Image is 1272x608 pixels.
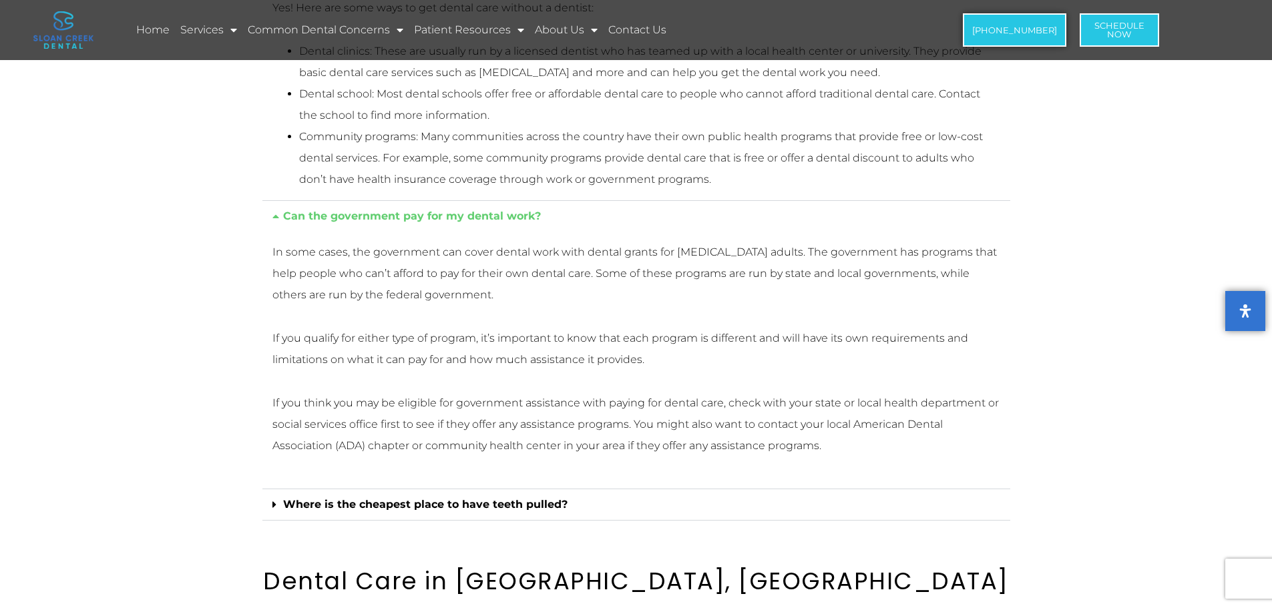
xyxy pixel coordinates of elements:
[246,15,405,45] a: Common Dental Concerns
[272,242,1000,306] p: In some cases, the government can cover dental work with dental grants for [MEDICAL_DATA] adults....
[299,83,1000,126] li: Dental school: Most dental schools offer free or affordable dental care to people who cannot affo...
[262,567,1010,595] h2: Dental Care in [GEOGRAPHIC_DATA], [GEOGRAPHIC_DATA]
[1225,291,1265,331] button: Open Accessibility Panel
[178,15,239,45] a: Services
[1094,21,1144,39] span: Schedule Now
[972,26,1057,35] span: [PHONE_NUMBER]
[283,210,541,222] a: Can the government pay for my dental work?
[299,126,1000,190] li: Community programs: Many communities across the country have their own public health programs tha...
[33,11,93,49] img: logo
[606,15,668,45] a: Contact Us
[963,13,1066,47] a: [PHONE_NUMBER]
[1080,13,1159,47] a: ScheduleNow
[262,232,1010,489] div: Can the government pay for my dental work?
[262,201,1010,232] div: Can the government pay for my dental work?
[299,41,1000,83] li: Dental clinics: These are usually run by a licensed dentist who has teamed up with a local health...
[272,328,1000,370] p: If you qualify for either type of program, it’s important to know that each program is different ...
[134,15,875,45] nav: Menu
[283,498,568,511] a: Where is the cheapest place to have teeth pulled?
[412,15,526,45] a: Patient Resources
[134,15,172,45] a: Home
[272,392,1000,457] p: If you think you may be eligible for government assistance with paying for dental care, check wit...
[262,489,1010,521] div: Where is the cheapest place to have teeth pulled?
[533,15,600,45] a: About Us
